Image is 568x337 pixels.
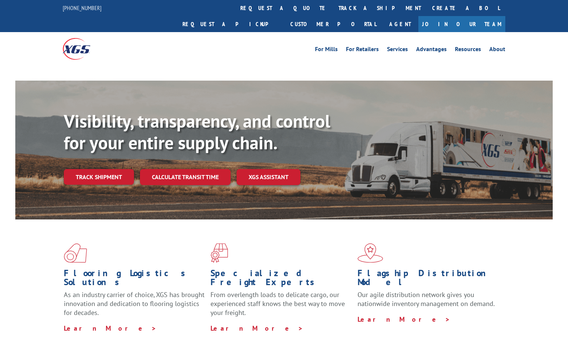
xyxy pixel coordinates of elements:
[416,46,447,54] a: Advantages
[387,46,408,54] a: Services
[358,290,495,308] span: Our agile distribution network gives you nationwide inventory management on demand.
[237,169,300,185] a: XGS ASSISTANT
[489,46,505,54] a: About
[64,169,134,185] a: Track shipment
[64,243,87,263] img: xgs-icon-total-supply-chain-intelligence-red
[63,4,102,12] a: [PHONE_NUMBER]
[285,16,382,32] a: Customer Portal
[358,243,383,263] img: xgs-icon-flagship-distribution-model-red
[418,16,505,32] a: Join Our Team
[210,243,228,263] img: xgs-icon-focused-on-flooring-red
[455,46,481,54] a: Resources
[64,109,330,154] b: Visibility, transparency, and control for your entire supply chain.
[64,269,205,290] h1: Flooring Logistics Solutions
[177,16,285,32] a: Request a pickup
[358,269,499,290] h1: Flagship Distribution Model
[358,315,450,324] a: Learn More >
[346,46,379,54] a: For Retailers
[140,169,231,185] a: Calculate transit time
[210,290,352,324] p: From overlength loads to delicate cargo, our experienced staff knows the best way to move your fr...
[315,46,338,54] a: For Mills
[64,324,157,333] a: Learn More >
[382,16,418,32] a: Agent
[210,269,352,290] h1: Specialized Freight Experts
[210,324,303,333] a: Learn More >
[64,290,205,317] span: As an industry carrier of choice, XGS has brought innovation and dedication to flooring logistics...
